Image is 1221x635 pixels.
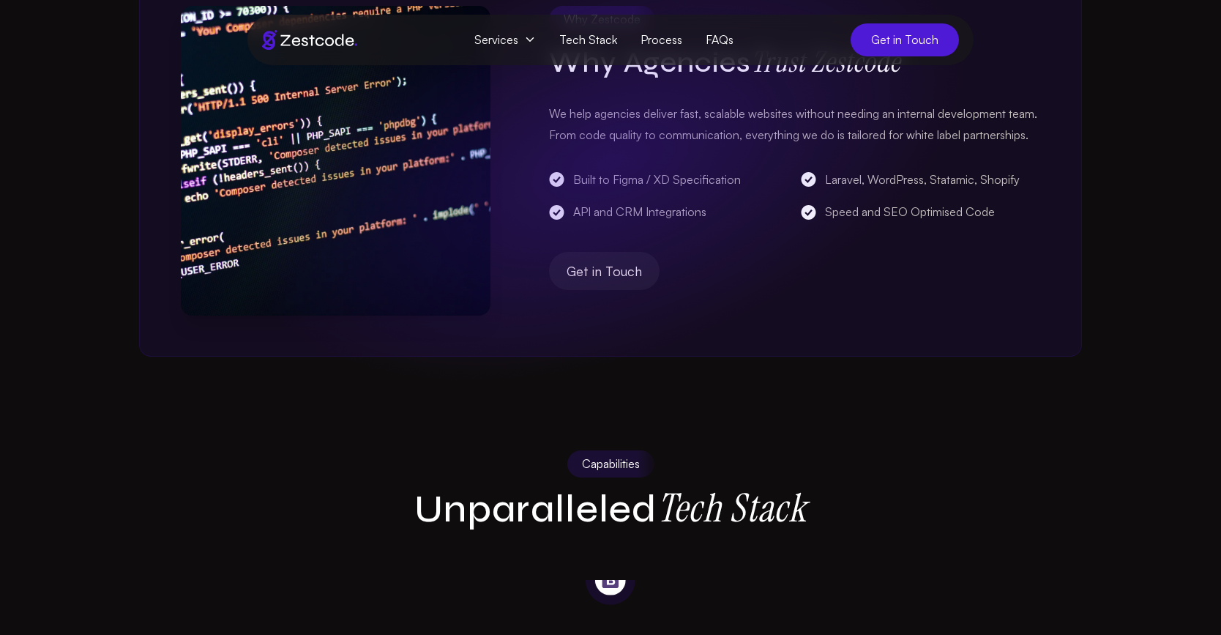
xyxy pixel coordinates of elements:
[550,601,583,633] img: icon
[549,252,660,290] a: Get in Touch
[463,26,548,53] span: Services
[629,26,694,53] a: Process
[657,483,807,533] strong: Tech Stack
[567,261,642,281] span: Get in Touch
[567,450,654,478] div: Capabilities
[638,601,670,633] img: icon
[549,201,789,223] li: API and CRM Integrations
[800,168,1040,190] li: Laravel, WordPress, Statamic, Shopify
[548,26,629,53] a: Tech Stack
[800,201,1040,223] li: Speed and SEO Optimised Code
[694,26,745,53] a: FAQs
[365,485,856,533] h2: Unparalleled
[262,30,357,50] img: Brand logo of zestcode digital
[549,168,789,190] li: Built to Figma / XD Specification
[750,42,900,80] strong: Trust Zestcode
[549,44,1040,79] h3: Why Agencies
[549,6,655,33] div: Why Zestcode
[181,6,490,316] img: icon
[549,103,1040,146] p: We help agencies deliver fast, scalable websites without needing an internal development team. Fr...
[851,23,959,56] a: Get in Touch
